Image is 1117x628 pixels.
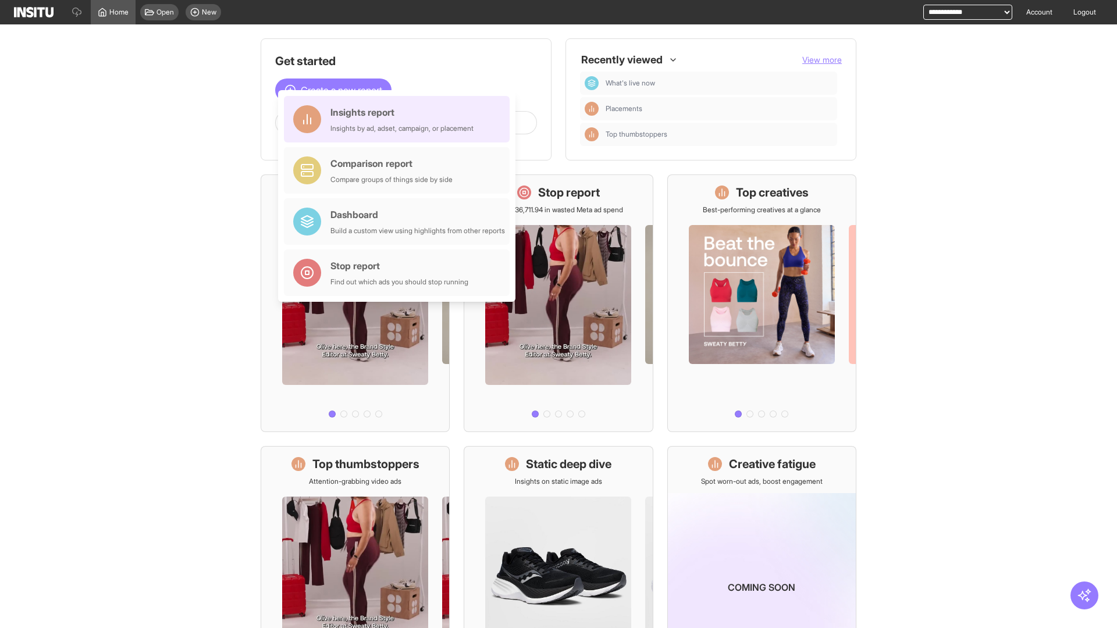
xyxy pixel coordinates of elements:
div: Find out which ads you should stop running [330,277,468,287]
span: Placements [606,104,642,113]
div: Insights report [330,105,474,119]
span: View more [802,55,842,65]
span: Home [109,8,129,17]
h1: Top thumbstoppers [312,456,419,472]
p: Attention-grabbing video ads [309,477,401,486]
button: View more [802,54,842,66]
span: What's live now [606,78,833,88]
img: Logo [14,7,54,17]
a: What's live nowSee all active ads instantly [261,174,450,432]
span: New [202,8,216,17]
a: Top creativesBest-performing creatives at a glance [667,174,856,432]
span: What's live now [606,78,655,88]
span: Create a new report [301,83,382,97]
div: Insights [585,127,599,141]
div: Insights by ad, adset, campaign, or placement [330,124,474,133]
h1: Top creatives [736,184,809,201]
span: Top thumbstoppers [606,130,667,139]
div: Compare groups of things side by side [330,175,453,184]
h1: Stop report [538,184,600,201]
div: Stop report [330,259,468,273]
p: Save £36,711.94 in wasted Meta ad spend [494,205,623,215]
div: Insights [585,102,599,116]
span: Placements [606,104,833,113]
div: Comparison report [330,156,453,170]
p: Best-performing creatives at a glance [703,205,821,215]
div: Build a custom view using highlights from other reports [330,226,505,235]
span: Top thumbstoppers [606,130,833,139]
a: Stop reportSave £36,711.94 in wasted Meta ad spend [464,174,653,432]
div: Dashboard [330,208,505,222]
div: Dashboard [585,76,599,90]
h1: Static deep dive [526,456,611,472]
button: Create a new report [275,78,392,102]
span: Open [156,8,174,17]
h1: Get started [275,53,537,69]
p: Insights on static image ads [515,477,602,486]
